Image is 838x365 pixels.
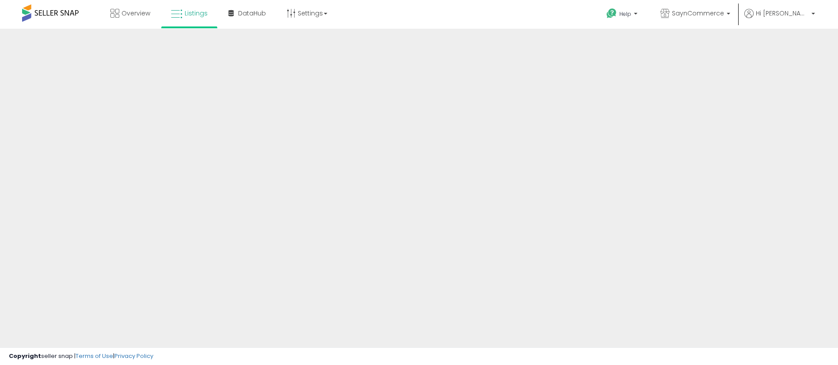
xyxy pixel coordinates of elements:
span: Listings [185,9,208,18]
a: Hi [PERSON_NAME] [744,9,815,29]
span: DataHub [238,9,266,18]
strong: Copyright [9,352,41,360]
div: seller snap | | [9,352,153,361]
span: Hi [PERSON_NAME] [756,9,809,18]
span: Overview [121,9,150,18]
a: Privacy Policy [114,352,153,360]
a: Help [599,1,646,29]
span: SaynCommerce [672,9,724,18]
i: Get Help [606,8,617,19]
a: Terms of Use [76,352,113,360]
span: Help [619,10,631,18]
